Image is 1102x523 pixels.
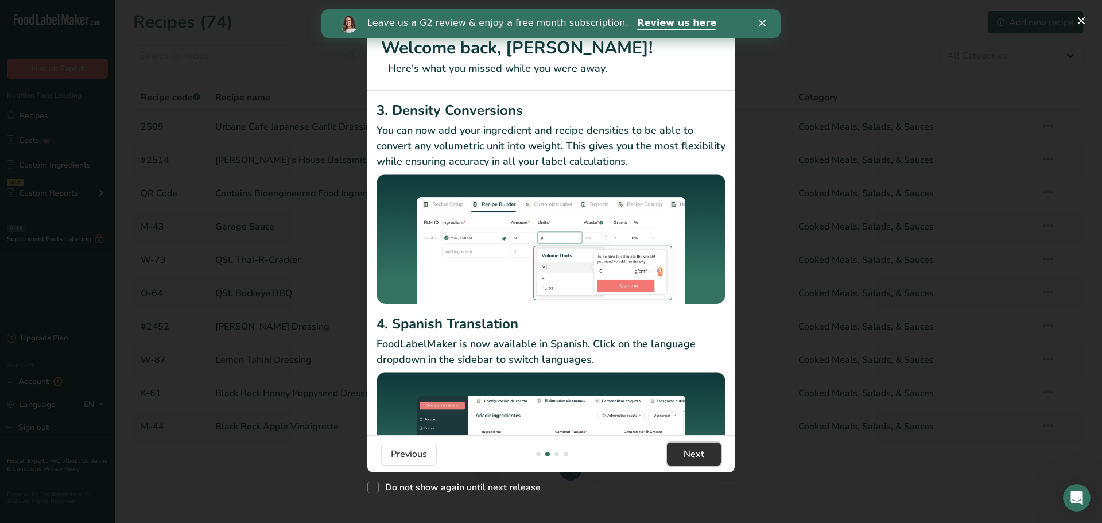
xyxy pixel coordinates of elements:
h2: 4. Spanish Translation [377,313,725,334]
img: Spanish Translation [377,372,725,502]
div: Close [437,10,449,17]
p: You can now add your ingredient and recipe densities to be able to convert any volumetric unit in... [377,123,725,169]
h1: Welcome back, [PERSON_NAME]! [381,35,721,61]
span: Previous [391,447,427,461]
button: Previous [381,443,437,466]
h2: 3. Density Conversions [377,100,725,121]
span: Do not show again until next release [379,482,541,493]
img: Density Conversions [377,174,725,309]
span: Next [684,447,704,461]
p: Here's what you missed while you were away. [381,61,721,76]
iframe: Intercom live chat [1063,484,1091,512]
iframe: Intercom live chat banner [321,9,781,38]
button: Next [667,443,721,466]
p: FoodLabelMaker is now available in Spanish. Click on the language dropdown in the sidebar to swit... [377,336,725,367]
